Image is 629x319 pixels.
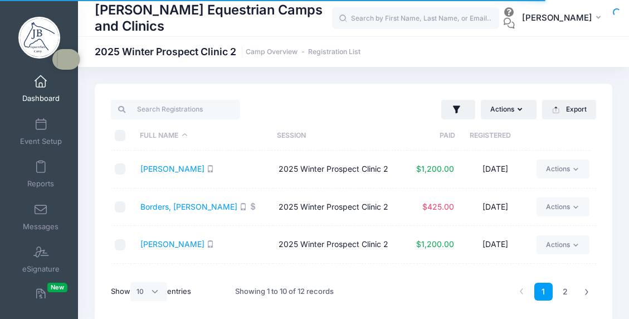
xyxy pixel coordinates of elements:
[207,165,214,172] i: SMS enabled
[140,164,204,173] a: [PERSON_NAME]
[14,112,67,151] a: Event Setup
[534,283,553,301] a: 1
[271,121,407,151] th: Session: activate to sort column ascending
[481,100,537,119] button: Actions
[14,69,67,108] a: Dashboard
[460,264,531,306] td: [DATE]
[14,240,67,279] a: eSignature
[460,188,531,226] td: [DATE]
[240,203,247,210] i: SMS enabled
[207,240,214,248] i: SMS enabled
[18,17,60,59] img: Jessica Braswell Equestrian Camps and Clinics
[140,274,213,295] a: [PERSON_NAME] ("[PERSON_NAME]")
[273,226,411,264] td: 2025 Winter Prospect Clinic 2
[246,48,298,56] a: Camp Overview
[140,239,204,249] a: [PERSON_NAME]
[556,283,574,301] a: 2
[235,279,334,304] div: Showing 1 to 10 of 12 records
[515,6,612,31] button: [PERSON_NAME]
[537,159,589,178] a: Actions
[542,100,596,119] button: Export
[27,180,54,189] span: Reports
[273,151,411,188] td: 2025 Winter Prospect Clinic 2
[111,282,191,301] label: Show entries
[332,7,499,30] input: Search by First Name, Last Name, or Email...
[273,264,411,306] td: 2025 Winter Prospect Clinic 2
[14,154,67,194] a: Reports
[111,100,240,119] input: Search Registrations
[537,235,589,254] a: Actions
[273,188,411,226] td: 2025 Winter Prospect Clinic 2
[407,121,455,151] th: Paid: activate to sort column ascending
[130,282,167,301] select: Showentries
[23,222,58,231] span: Messages
[416,239,454,249] span: $1,200.00
[308,48,360,56] a: Registration List
[47,283,67,292] span: New
[20,137,62,146] span: Event Setup
[95,46,360,57] h1: 2025 Winter Prospect Clinic 2
[14,197,67,236] a: Messages
[22,265,60,274] span: eSignature
[140,202,237,211] a: Borders, [PERSON_NAME]
[135,121,271,151] th: Full Name: activate to sort column descending
[522,12,592,24] span: [PERSON_NAME]
[460,151,531,188] td: [DATE]
[416,164,454,173] span: $1,200.00
[422,202,454,211] span: $425.00
[95,1,332,36] h1: [PERSON_NAME] Equestrian Camps and Clinics
[537,197,589,216] a: Actions
[455,121,525,151] th: Registered: activate to sort column ascending
[22,94,60,104] span: Dashboard
[460,226,531,264] td: [DATE]
[249,203,256,210] i: Autopay enabled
